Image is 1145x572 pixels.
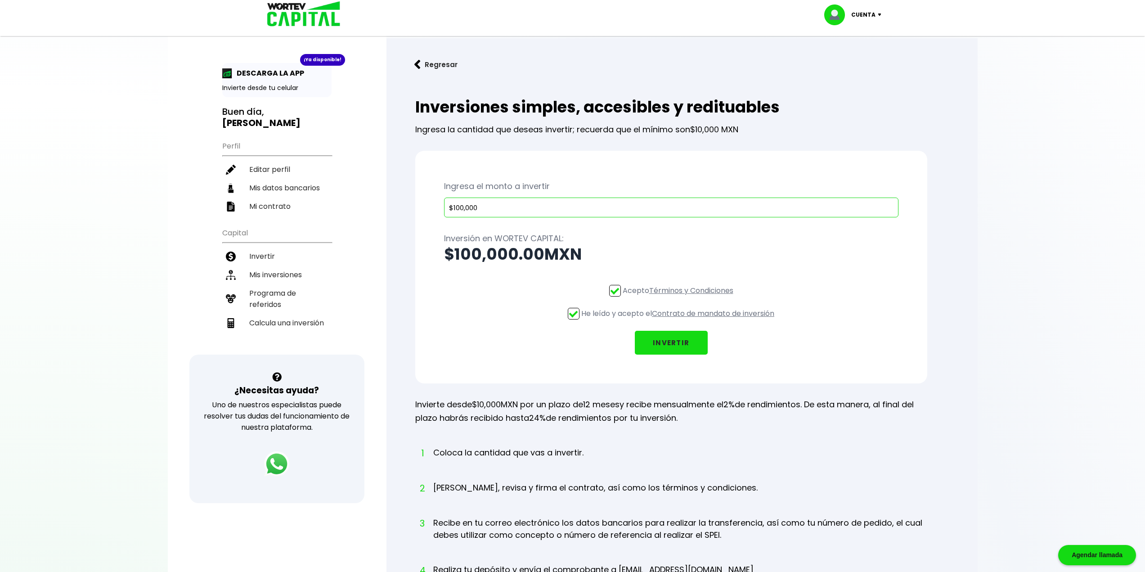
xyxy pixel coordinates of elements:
a: Invertir [222,247,332,266]
h2: Inversiones simples, accesibles y redituables [415,98,927,116]
span: 3 [420,517,424,530]
p: Ingresa la cantidad que deseas invertir; recuerda que el mínimo son [415,116,927,136]
img: invertir-icon.b3b967d7.svg [226,252,236,261]
p: Uno de nuestros especialistas puede resolver tus dudas del funcionamiento de nuestra plataforma. [201,399,353,433]
h2: $100,000.00 MXN [444,245,898,263]
a: Mis datos bancarios [222,179,332,197]
img: flecha izquierda [414,60,421,69]
img: app-icon [222,68,232,78]
p: DESCARGA LA APP [232,68,304,79]
ul: Capital [222,223,332,355]
a: Mi contrato [222,197,332,216]
p: He leído y acepto el [581,308,774,319]
img: logos_whatsapp-icon.242b2217.svg [264,451,289,477]
a: flecha izquierdaRegresar [401,53,963,77]
b: [PERSON_NAME] [222,117,301,129]
img: recomiendanos-icon.9b8e9327.svg [226,294,236,304]
h3: ¿Necesitas ayuda? [234,384,319,397]
span: $10,000 [472,399,501,410]
h3: Buen día, [222,106,332,129]
img: calculadora-icon.17d418c4.svg [226,318,236,328]
p: Cuenta [851,8,876,22]
p: Acepto [623,285,733,296]
span: 2 [420,482,424,495]
img: editar-icon.952d3147.svg [226,165,236,175]
span: 24% [529,412,546,423]
span: 1 [420,446,424,460]
li: Recibe en tu correo electrónico los datos bancarios para realizar la transferencia, así como tu n... [433,517,927,558]
p: Invierte desde tu celular [222,83,332,93]
button: Regresar [401,53,471,77]
img: profile-image [824,5,851,25]
img: datos-icon.10cf9172.svg [226,183,236,193]
a: Mis inversiones [222,266,332,284]
li: [PERSON_NAME], revisa y firma el contrato, así como los términos y condiciones. [433,482,758,511]
a: Editar perfil [222,160,332,179]
a: Calcula una inversión [222,314,332,332]
div: Agendar llamada [1058,545,1136,565]
img: inversiones-icon.6695dc30.svg [226,270,236,280]
a: Programa de referidos [222,284,332,314]
ul: Perfil [222,136,332,216]
span: 2% [723,399,735,410]
a: Términos y Condiciones [649,285,733,296]
div: ¡Ya disponible! [300,54,345,66]
button: INVERTIR [635,331,708,355]
img: contrato-icon.f2db500c.svg [226,202,236,212]
span: $10,000 MXN [690,124,738,135]
p: Inversión en WORTEV CAPITAL: [444,232,898,245]
p: Ingresa el monto a invertir [444,180,898,193]
img: icon-down [876,14,888,16]
a: Contrato de mandato de inversión [652,308,774,319]
li: Coloca la cantidad que vas a invertir. [433,446,584,476]
p: Invierte desde MXN por un plazo de y recibe mensualmente el de rendimientos. De esta manera, al f... [415,398,927,425]
span: 12 meses [583,399,620,410]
